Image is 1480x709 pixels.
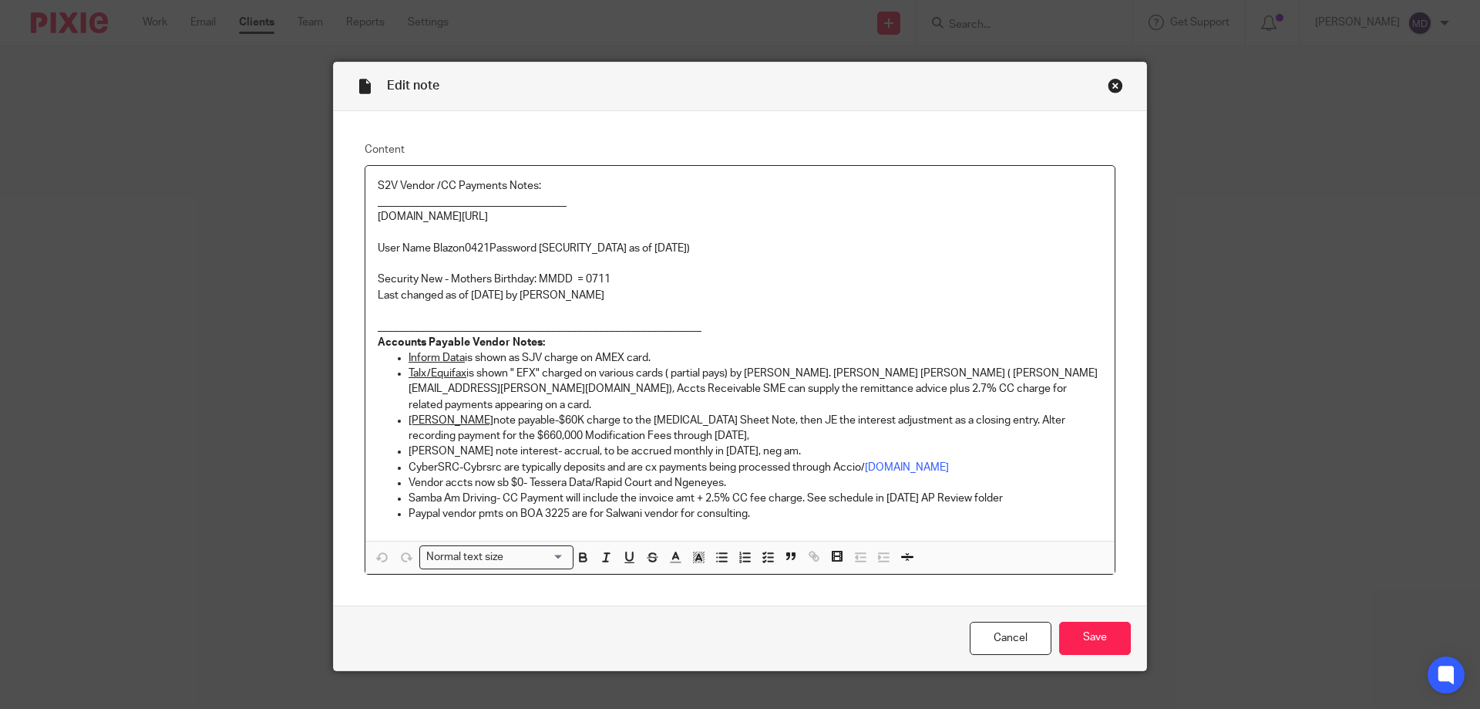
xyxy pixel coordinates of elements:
p: Security New - Mothers Birthday: MMDD = 0711​ [378,256,1102,288]
strong: Accounts Payable Vendor Notes: [378,337,545,348]
span: Edit note [387,79,439,92]
div: Close this dialog window [1108,78,1123,93]
p: S2V Vendor /CC Payments Notes: [378,178,1102,194]
u: Inform Data [409,353,465,363]
p: ____________________________________________________________ [378,303,1102,335]
p: is shown as SJV charge on AMEX card. [409,350,1102,366]
u: Talx/Equifax [409,368,466,379]
span: Normal text size [423,549,507,566]
u: [PERSON_NAME] [409,415,493,426]
p: Last changed as of [DATE] by [PERSON_NAME] [378,288,1102,303]
input: Save [1059,622,1131,655]
p: [DOMAIN_NAME][URL] User Name Blazon0421 Password [SECURITY_DATA] as of [DATE]) [378,209,1102,256]
p: CyberSRC-Cybrsrc are typically deposits and are cx payments being processed through Accio/ [409,460,1102,475]
div: Search for option [419,545,573,569]
a: [DOMAIN_NAME] [865,462,949,473]
p: note payable-$60K charge to the [MEDICAL_DATA] Sheet Note, then JE the interest adjustment as a c... [409,413,1102,444]
label: Content [365,142,1115,157]
p: is shown " EFX" charged on various cards ( partial pays) by [PERSON_NAME]. [PERSON_NAME] [PERSON_... [409,366,1102,413]
p: ___________________________________ [378,194,1102,209]
input: Search for option [509,549,564,566]
p: Samba Am Driving- CC Payment will include the invoice amt + 2.5% CC fee charge. See schedule in [... [409,491,1102,506]
p: Paypal vendor pmts on BOA 3225 are for Salwani vendor for consulting. [409,506,1102,522]
p: [PERSON_NAME] note interest- accrual, to be accrued monthly in [DATE], neg am. [409,444,1102,459]
p: Vendor accts now sb $0- Tessera Data/Rapid Court and Ngeneyes. [409,475,1102,491]
a: Cancel [970,622,1051,655]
